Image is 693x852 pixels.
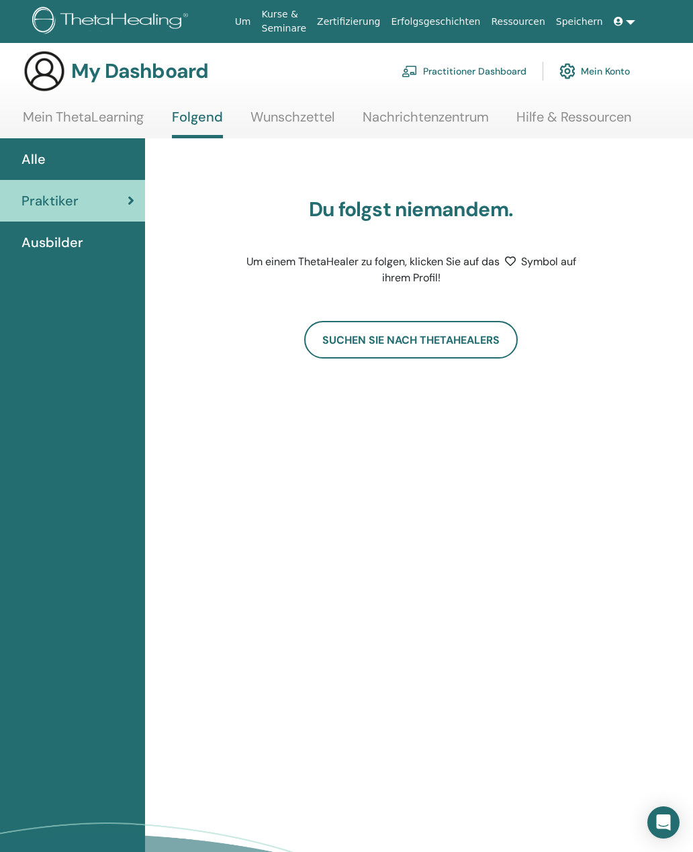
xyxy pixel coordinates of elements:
a: Hilfe & Ressourcen [516,109,631,135]
h3: My Dashboard [71,59,208,83]
a: Wunschzettel [250,109,334,135]
p: Um einem ThetaHealer zu folgen, klicken Sie auf das Symbol auf ihrem Profil! [243,254,579,286]
a: Ressourcen [486,9,550,34]
a: Folgend [172,109,223,138]
a: Kurse & Seminare [257,2,312,41]
h3: Du folgst niemandem. [243,197,579,222]
img: chalkboard-teacher.svg [402,65,418,77]
div: Open Intercom Messenger [647,806,680,839]
img: logo.png [32,7,193,37]
a: Um [230,9,257,34]
a: Practitioner Dashboard [402,56,526,86]
span: Ausbilder [21,232,83,252]
span: Praktiker [21,191,79,211]
a: Suchen Sie nach ThetaHealers [304,321,518,359]
a: Speichern [551,9,608,34]
img: generic-user-icon.jpg [23,50,66,93]
span: Alle [21,149,46,169]
a: Nachrichtenzentrum [363,109,489,135]
a: Mein Konto [559,56,630,86]
a: Mein ThetaLearning [23,109,144,135]
a: Zertifizierung [312,9,385,34]
a: Erfolgsgeschichten [385,9,486,34]
img: cog.svg [559,60,575,83]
